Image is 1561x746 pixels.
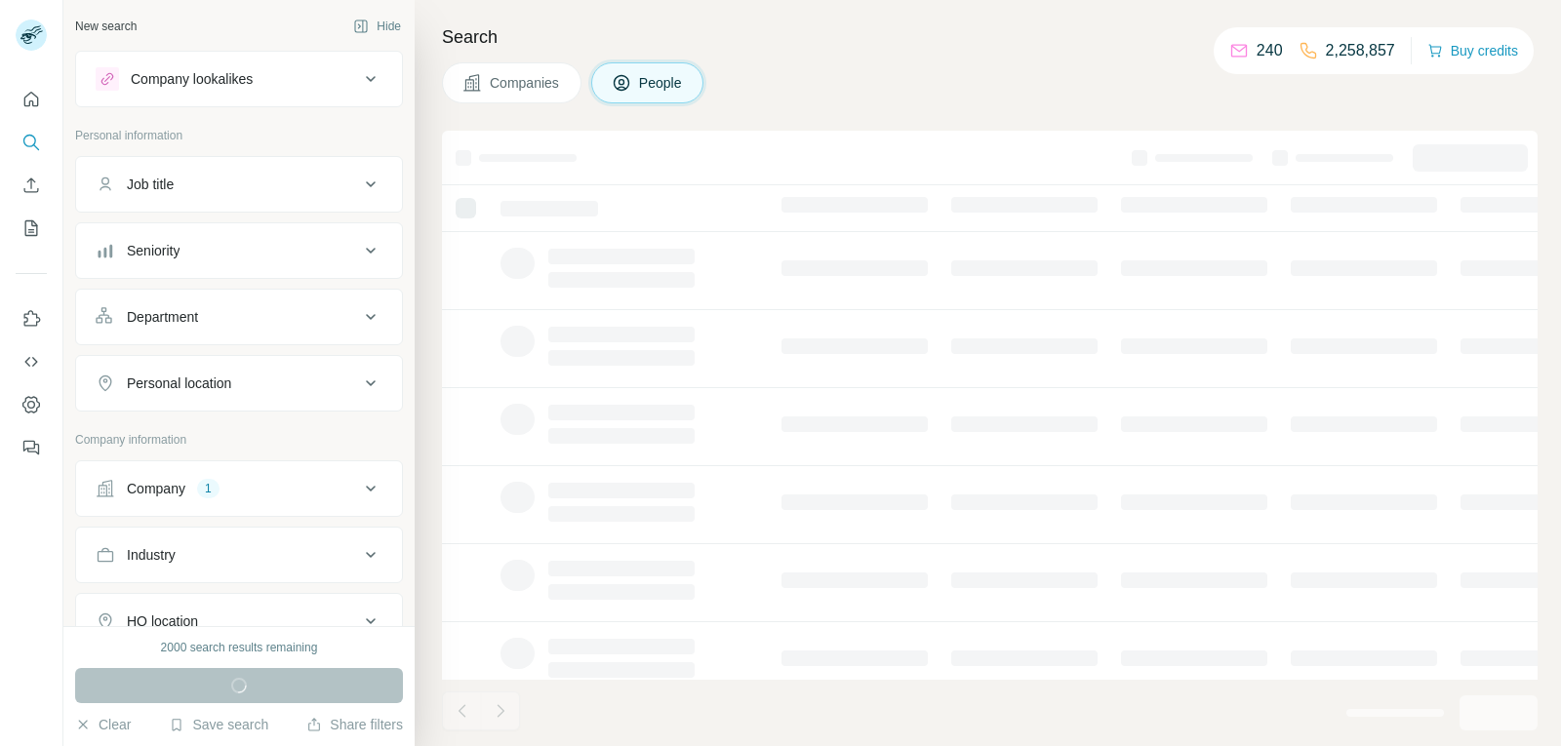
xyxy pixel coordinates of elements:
div: Job title [127,175,174,194]
div: Department [127,307,198,327]
button: Seniority [76,227,402,274]
div: 1 [197,480,220,497]
button: HQ location [76,598,402,645]
p: Personal information [75,127,403,144]
button: Use Surfe API [16,344,47,379]
h4: Search [442,23,1538,51]
button: Clear [75,715,131,734]
span: People [639,73,684,93]
button: Save search [169,715,268,734]
button: Personal location [76,360,402,407]
button: Quick start [16,82,47,117]
div: Seniority [127,241,180,260]
div: New search [75,18,137,35]
button: Company1 [76,465,402,512]
span: Companies [490,73,561,93]
div: 2000 search results remaining [161,639,318,656]
button: Use Surfe on LinkedIn [16,301,47,336]
button: Enrich CSV [16,168,47,203]
button: My lists [16,211,47,246]
button: Buy credits [1427,37,1518,64]
button: Department [76,294,402,340]
div: Personal location [127,373,231,393]
div: Company [127,479,185,498]
button: Feedback [16,430,47,465]
button: Job title [76,161,402,208]
div: HQ location [127,611,198,631]
button: Share filters [306,715,403,734]
p: Company information [75,431,403,449]
p: 240 [1257,39,1283,62]
div: Industry [127,545,176,565]
button: Search [16,125,47,160]
button: Hide [340,12,415,41]
p: 2,258,857 [1326,39,1395,62]
button: Dashboard [16,387,47,422]
button: Industry [76,531,402,578]
button: Company lookalikes [76,56,402,102]
div: Company lookalikes [131,69,253,89]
